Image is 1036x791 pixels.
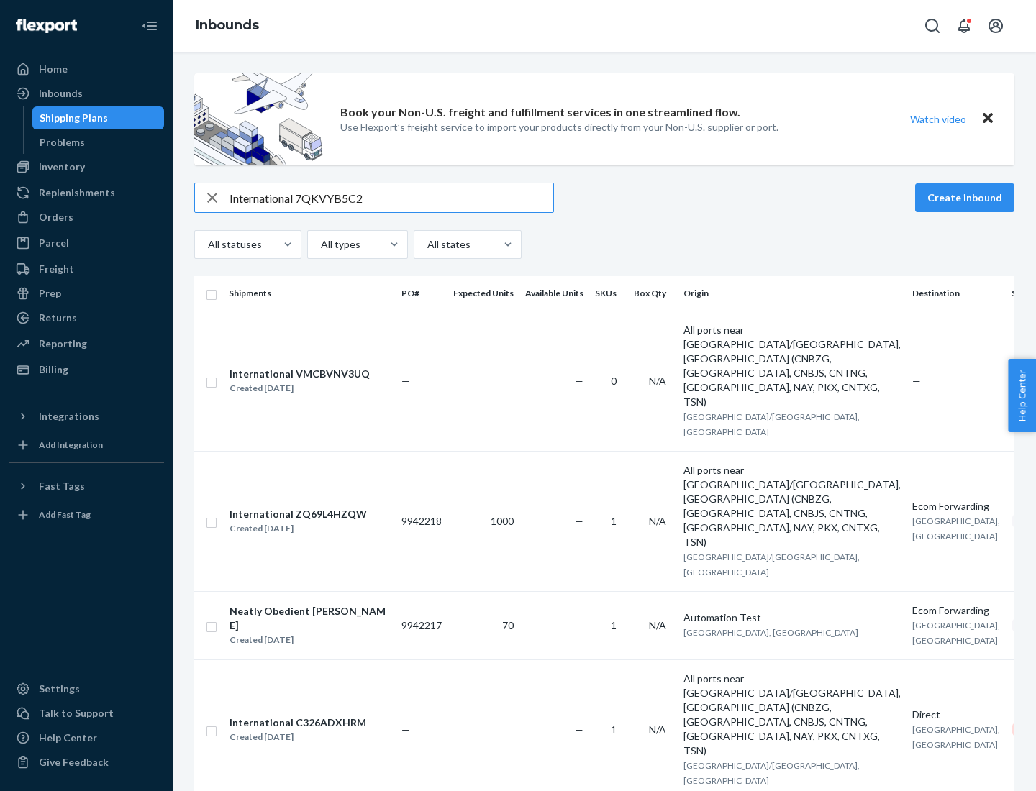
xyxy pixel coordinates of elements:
[39,210,73,224] div: Orders
[39,731,97,745] div: Help Center
[230,183,553,212] input: Search inbounds by name, destination, msku...
[40,135,85,150] div: Problems
[447,276,519,311] th: Expected Units
[230,367,370,381] div: International VMCBVNV3UQ
[912,603,1000,618] div: Ecom Forwarding
[611,723,617,736] span: 1
[32,106,165,129] a: Shipping Plans
[135,12,164,40] button: Close Navigation
[39,286,61,301] div: Prep
[230,730,366,744] div: Created [DATE]
[575,619,583,631] span: —
[401,723,410,736] span: —
[575,515,583,527] span: —
[575,723,583,736] span: —
[678,276,906,311] th: Origin
[39,755,109,769] div: Give Feedback
[396,591,447,659] td: 9942217
[32,131,165,154] a: Problems
[39,508,91,521] div: Add Fast Tag
[901,109,976,129] button: Watch video
[39,439,103,451] div: Add Integration
[230,521,367,536] div: Created [DATE]
[39,337,87,351] div: Reporting
[611,375,617,387] span: 0
[9,82,164,105] a: Inbounds
[230,633,389,647] div: Created [DATE]
[9,332,164,355] a: Reporting
[683,552,860,577] span: [GEOGRAPHIC_DATA]/[GEOGRAPHIC_DATA], [GEOGRAPHIC_DATA]
[340,120,778,134] p: Use Flexport’s freight service to import your products directly from your Non-U.S. supplier or port.
[9,503,164,526] a: Add Fast Tag
[39,362,68,377] div: Billing
[918,12,947,40] button: Open Search Box
[683,760,860,786] span: [GEOGRAPHIC_DATA]/[GEOGRAPHIC_DATA], [GEOGRAPHIC_DATA]
[628,276,678,311] th: Box Qty
[981,12,1010,40] button: Open account menu
[589,276,628,311] th: SKUs
[502,619,514,631] span: 70
[39,479,85,493] div: Fast Tags
[519,276,589,311] th: Available Units
[9,434,164,457] a: Add Integration
[9,475,164,498] button: Fast Tags
[611,515,617,527] span: 1
[9,726,164,749] a: Help Center
[396,451,447,591] td: 9942218
[223,276,396,311] th: Shipments
[575,375,583,387] span: —
[206,237,208,252] input: All statuses
[649,375,666,387] span: N/A
[396,276,447,311] th: PO#
[950,12,978,40] button: Open notifications
[401,375,410,387] span: —
[978,109,997,129] button: Close
[319,237,321,252] input: All types
[906,276,1006,311] th: Destination
[9,677,164,700] a: Settings
[9,58,164,81] a: Home
[230,715,366,730] div: International C326ADXHRM
[912,499,1000,513] div: Ecom Forwarding
[39,62,68,76] div: Home
[16,19,77,33] img: Flexport logo
[683,463,901,549] div: All ports near [GEOGRAPHIC_DATA]/[GEOGRAPHIC_DATA], [GEOGRAPHIC_DATA] (CNBZG, [GEOGRAPHIC_DATA], ...
[1008,359,1036,432] button: Help Center
[9,181,164,204] a: Replenishments
[184,5,271,47] ol: breadcrumbs
[9,358,164,381] a: Billing
[649,619,666,631] span: N/A
[915,183,1014,212] button: Create inbound
[39,682,80,696] div: Settings
[9,206,164,229] a: Orders
[9,282,164,305] a: Prep
[912,516,1000,541] span: [GEOGRAPHIC_DATA], [GEOGRAPHIC_DATA]
[340,104,740,121] p: Book your Non-U.S. freight and fulfillment services in one streamlined flow.
[40,111,108,125] div: Shipping Plans
[39,86,83,101] div: Inbounds
[912,375,921,387] span: —
[39,262,74,276] div: Freight
[39,311,77,325] div: Returns
[491,515,514,527] span: 1000
[649,515,666,527] span: N/A
[39,409,99,424] div: Integrations
[9,232,164,255] a: Parcel
[230,381,370,395] div: Created [DATE]
[39,160,85,174] div: Inventory
[39,186,115,200] div: Replenishments
[426,237,427,252] input: All states
[912,724,1000,750] span: [GEOGRAPHIC_DATA], [GEOGRAPHIC_DATA]
[9,751,164,774] button: Give Feedback
[683,627,858,638] span: [GEOGRAPHIC_DATA], [GEOGRAPHIC_DATA]
[230,604,389,633] div: Neatly Obedient [PERSON_NAME]
[912,708,1000,722] div: Direct
[9,405,164,428] button: Integrations
[230,507,367,521] div: International ZQ69L4HZQW
[196,17,259,33] a: Inbounds
[683,323,901,409] div: All ports near [GEOGRAPHIC_DATA]/[GEOGRAPHIC_DATA], [GEOGRAPHIC_DATA] (CNBZG, [GEOGRAPHIC_DATA], ...
[611,619,617,631] span: 1
[683,672,901,758] div: All ports near [GEOGRAPHIC_DATA]/[GEOGRAPHIC_DATA], [GEOGRAPHIC_DATA] (CNBZG, [GEOGRAPHIC_DATA], ...
[683,411,860,437] span: [GEOGRAPHIC_DATA]/[GEOGRAPHIC_DATA], [GEOGRAPHIC_DATA]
